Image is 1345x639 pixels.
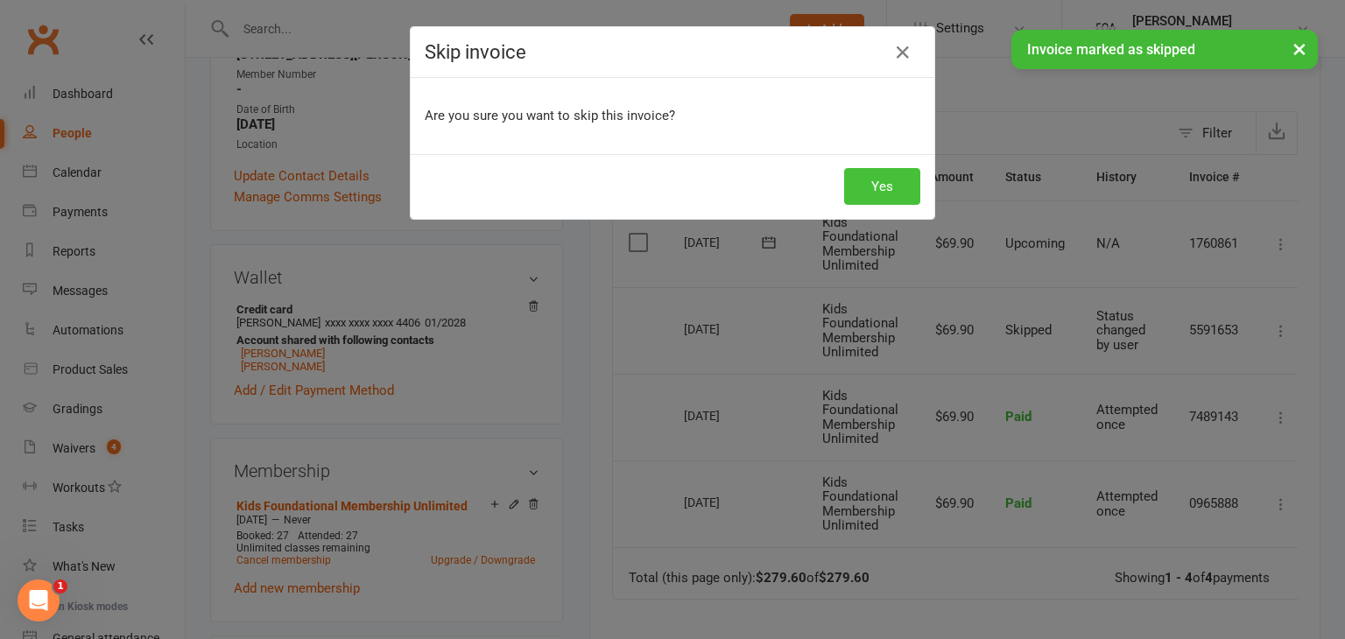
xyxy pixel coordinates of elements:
iframe: Intercom live chat [18,579,60,621]
span: 1 [53,579,67,593]
div: Invoice marked as skipped [1011,30,1318,69]
button: × [1284,30,1315,67]
button: Yes [844,168,920,205]
span: Are you sure you want to skip this invoice? [425,108,675,123]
